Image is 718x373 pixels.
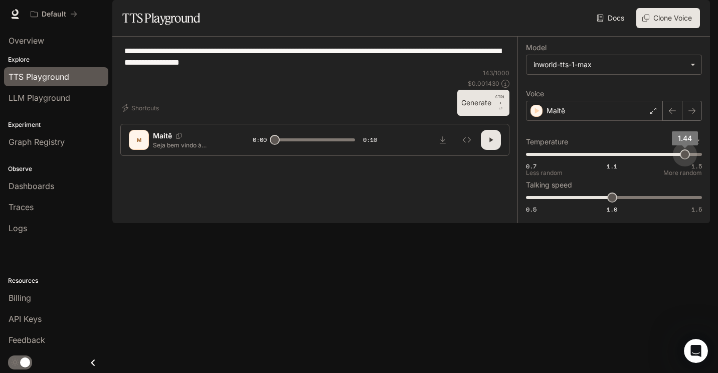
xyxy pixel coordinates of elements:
[595,8,628,28] a: Docs
[526,138,568,145] p: Temperature
[526,44,547,51] p: Model
[607,205,617,214] span: 1.0
[457,130,477,150] button: Inspect
[122,8,200,28] h1: TTS Playground
[678,134,692,142] span: 1.44
[526,205,536,214] span: 0.5
[363,135,377,145] span: 0:10
[468,79,499,88] p: $ 0.001430
[526,162,536,170] span: 0.7
[433,130,453,150] button: Download audio
[691,205,702,214] span: 1.5
[495,94,505,112] p: ⏎
[691,162,702,170] span: 1.5
[42,10,66,19] p: Default
[684,339,708,363] iframe: Intercom live chat
[495,94,505,106] p: CTRL +
[526,55,701,74] div: inworld-tts-1-max
[153,141,229,149] p: Seja bem vindo à [GEOGRAPHIC_DATA]. Parece que o seu empréstimo de 2000 reais para o dia [DATE] n...
[547,106,565,116] p: Maitê
[483,69,509,77] p: 143 / 1000
[131,132,147,148] div: M
[526,181,572,189] p: Talking speed
[526,170,563,176] p: Less random
[526,90,544,97] p: Voice
[663,170,702,176] p: More random
[253,135,267,145] span: 0:00
[607,162,617,170] span: 1.1
[153,131,172,141] p: Maitê
[457,90,509,116] button: GenerateCTRL +⏎
[533,60,685,70] div: inworld-tts-1-max
[172,133,186,139] button: Copy Voice ID
[120,100,163,116] button: Shortcuts
[26,4,82,24] button: All workspaces
[636,8,700,28] button: Clone Voice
